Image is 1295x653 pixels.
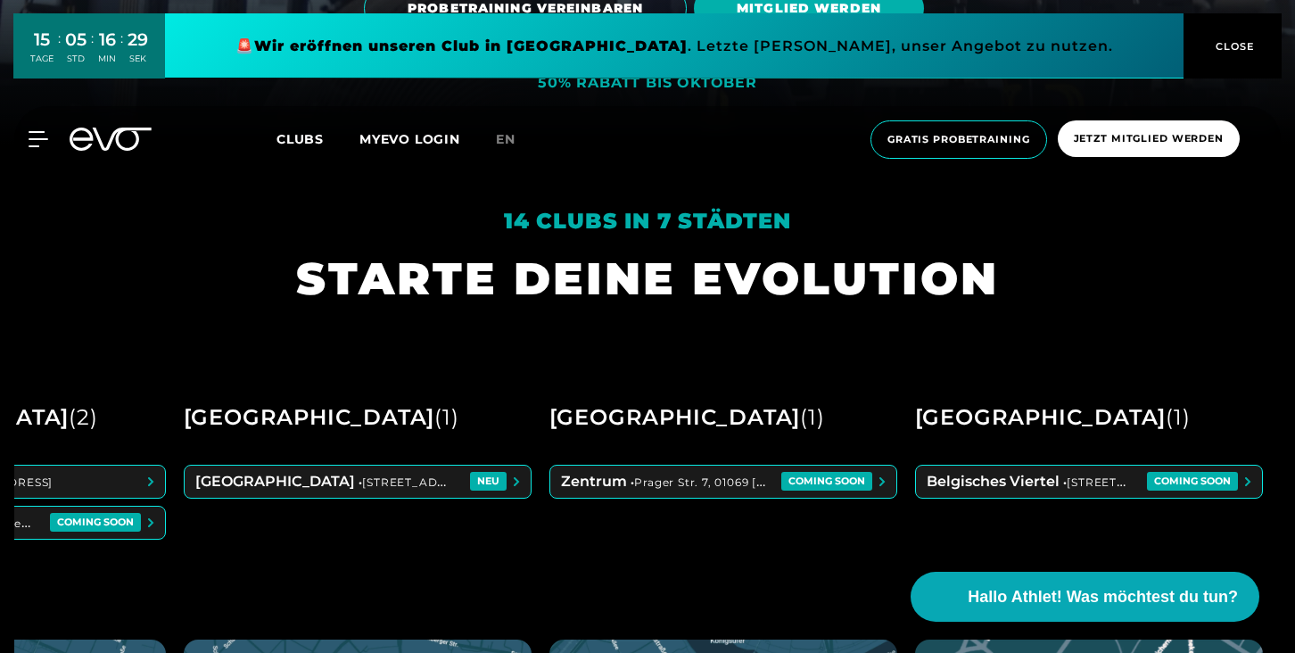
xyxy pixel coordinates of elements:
[496,129,537,150] a: en
[184,397,459,438] div: [GEOGRAPHIC_DATA]
[911,572,1259,622] button: Hallo Athlet! Was möchtest du tun?
[276,131,324,147] span: Clubs
[865,120,1052,159] a: Gratis Probetraining
[69,404,97,430] span: ( 2 )
[65,27,87,53] div: 05
[887,132,1030,147] span: Gratis Probetraining
[504,208,791,234] em: 14 Clubs in 7 Städten
[800,404,824,430] span: ( 1 )
[1074,131,1224,146] span: Jetzt Mitglied werden
[915,397,1191,438] div: [GEOGRAPHIC_DATA]
[1211,38,1255,54] span: CLOSE
[98,27,116,53] div: 16
[276,130,359,147] a: Clubs
[65,53,87,65] div: STD
[1052,120,1245,159] a: Jetzt Mitglied werden
[296,250,999,308] h1: STARTE DEINE EVOLUTION
[58,29,61,76] div: :
[30,53,54,65] div: TAGE
[968,585,1238,609] span: Hallo Athlet! Was möchtest du tun?
[128,27,148,53] div: 29
[30,27,54,53] div: 15
[359,131,460,147] a: MYEVO LOGIN
[91,29,94,76] div: :
[98,53,116,65] div: MIN
[120,29,123,76] div: :
[1184,13,1282,79] button: CLOSE
[128,53,148,65] div: SEK
[1166,404,1190,430] span: ( 1 )
[496,131,516,147] span: en
[549,397,825,438] div: [GEOGRAPHIC_DATA]
[434,404,458,430] span: ( 1 )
